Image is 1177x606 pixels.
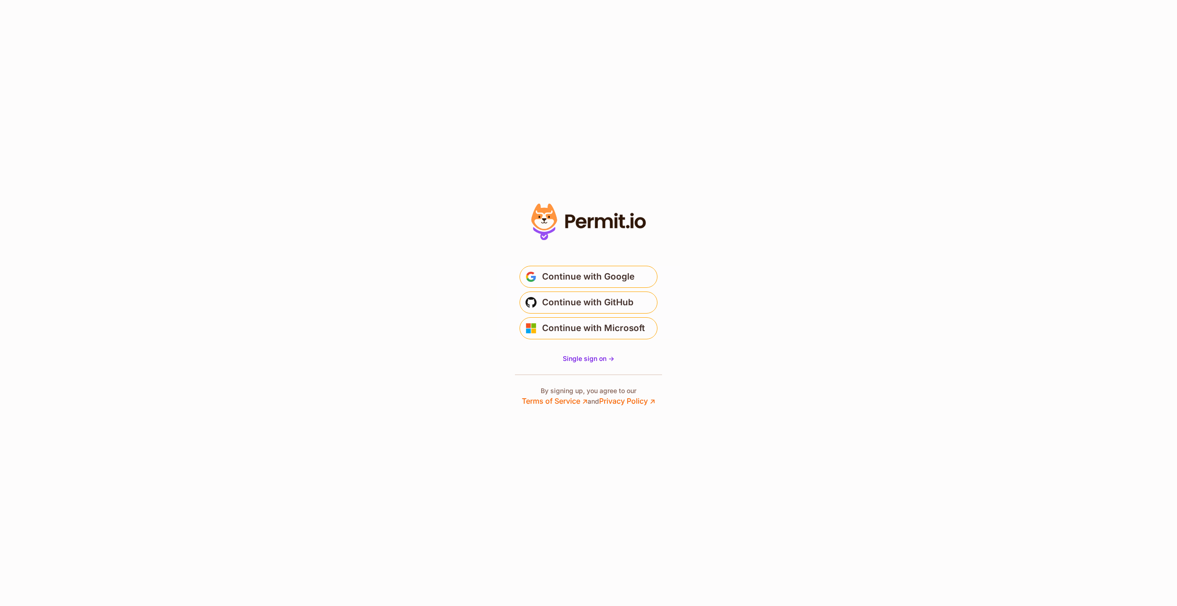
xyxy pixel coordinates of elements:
[522,386,655,406] p: By signing up, you agree to our and
[522,396,588,406] a: Terms of Service ↗
[542,321,645,336] span: Continue with Microsoft
[542,269,634,284] span: Continue with Google
[520,292,657,314] button: Continue with GitHub
[520,266,657,288] button: Continue with Google
[542,295,634,310] span: Continue with GitHub
[563,354,614,363] a: Single sign on ->
[599,396,655,406] a: Privacy Policy ↗
[520,317,657,339] button: Continue with Microsoft
[563,354,614,362] span: Single sign on ->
